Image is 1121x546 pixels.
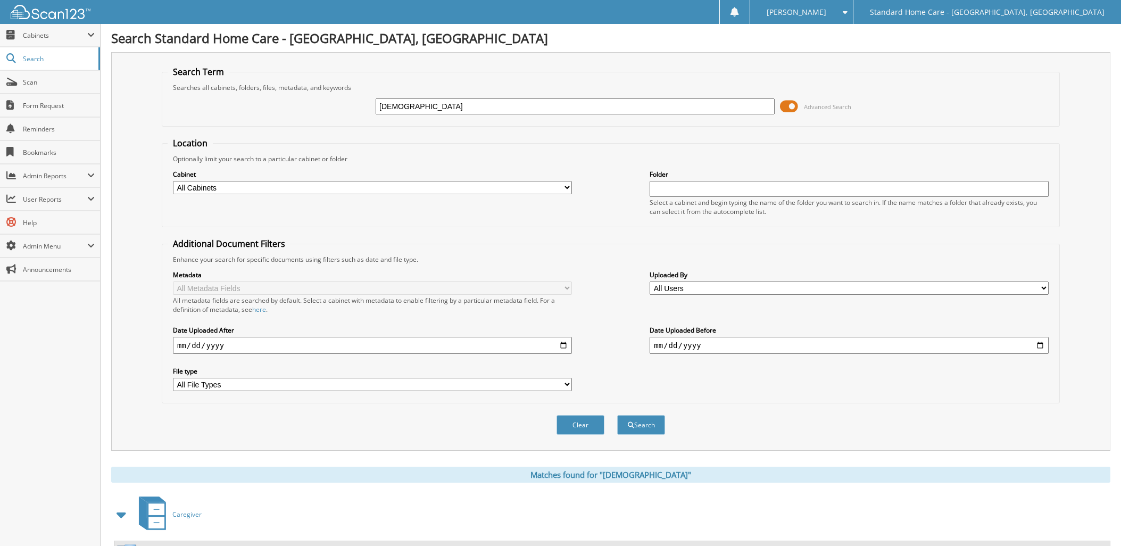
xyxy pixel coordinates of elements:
[168,238,290,250] legend: Additional Document Filters
[650,198,1049,216] div: Select a cabinet and begin typing the name of the folder you want to search in. If the name match...
[650,337,1049,354] input: end
[23,171,87,180] span: Admin Reports
[557,415,604,435] button: Clear
[173,326,572,335] label: Date Uploaded After
[168,255,1054,264] div: Enhance your search for specific documents using filters such as date and file type.
[168,83,1054,92] div: Searches all cabinets, folders, files, metadata, and keywords
[173,367,572,376] label: File type
[173,296,572,314] div: All metadata fields are searched by default. Select a cabinet with metadata to enable filtering b...
[23,125,95,134] span: Reminders
[23,242,87,251] span: Admin Menu
[870,9,1105,15] span: Standard Home Care - [GEOGRAPHIC_DATA], [GEOGRAPHIC_DATA]
[168,137,213,149] legend: Location
[111,29,1110,47] h1: Search Standard Home Care - [GEOGRAPHIC_DATA], [GEOGRAPHIC_DATA]
[650,270,1049,279] label: Uploaded By
[23,101,95,110] span: Form Request
[252,305,266,314] a: here
[172,510,202,519] span: Caregiver
[11,5,90,19] img: scan123-logo-white.svg
[111,467,1110,483] div: Matches found for "[DEMOGRAPHIC_DATA]"
[23,265,95,274] span: Announcements
[23,195,87,204] span: User Reports
[23,78,95,87] span: Scan
[804,103,851,111] span: Advanced Search
[168,66,229,78] legend: Search Term
[650,326,1049,335] label: Date Uploaded Before
[617,415,665,435] button: Search
[767,9,826,15] span: [PERSON_NAME]
[650,170,1049,179] label: Folder
[173,337,572,354] input: start
[23,54,93,63] span: Search
[23,31,87,40] span: Cabinets
[173,170,572,179] label: Cabinet
[173,270,572,279] label: Metadata
[168,154,1054,163] div: Optionally limit your search to a particular cabinet or folder
[23,148,95,157] span: Bookmarks
[132,493,202,535] a: Caregiver
[23,218,95,227] span: Help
